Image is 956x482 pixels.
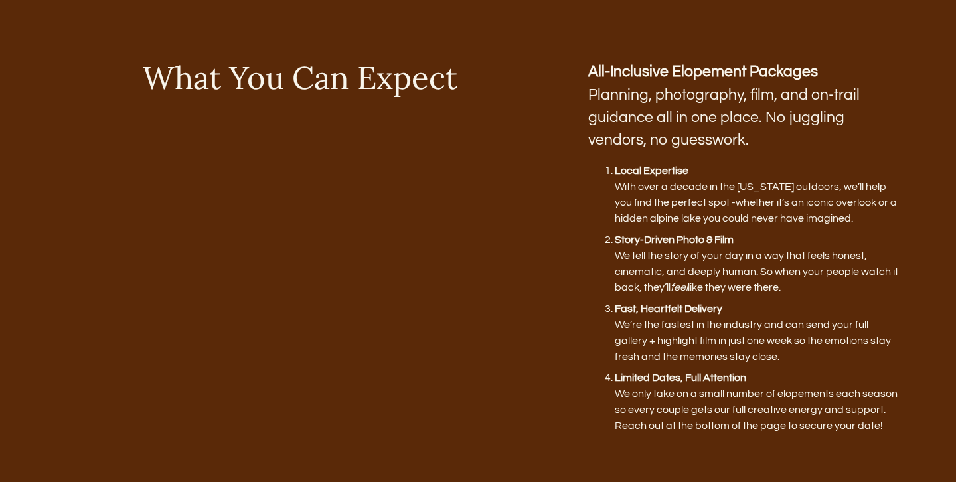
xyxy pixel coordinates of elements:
p: Planning, photography, film, and on-trail guidance all in one place. No juggling vendors, no gues... [588,60,902,152]
strong: Local Expertise [615,165,688,176]
p: With over a decade in the [US_STATE] outdoors, we’ll help you find the perfect spot -whether it’s... [615,163,902,226]
p: We tell the story of your day in a way that feels honest, cinematic, and deeply human. So when yo... [615,232,902,295]
strong: All-Inclusive Elopement Packages [588,64,818,80]
strong: Story-Driven Photo & Film [615,234,734,245]
em: feel [671,282,688,293]
strong: Limited Dates, Full Attention [615,372,746,383]
p: We only take on a small number of elopements each season so every couple gets our full creative e... [615,370,902,434]
iframe: Elope with Us in Colorado! [125,137,474,398]
h2: What You Can Expect [125,60,474,95]
p: We’re the fastest in the industry and can send your full gallery + highlight film in just one wee... [615,301,902,364]
strong: Fast, Heartfelt Delivery [615,303,722,314]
